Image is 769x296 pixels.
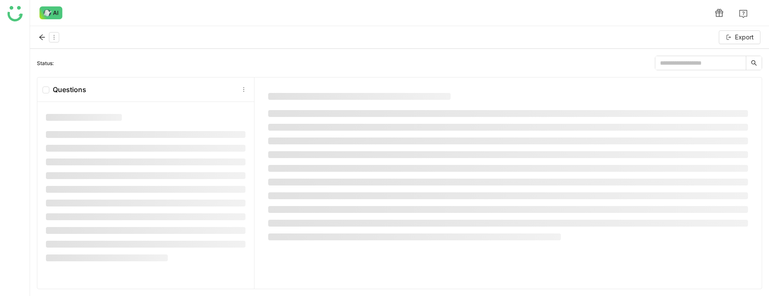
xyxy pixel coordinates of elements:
[37,60,54,66] div: Status:
[739,9,748,18] img: help.svg
[42,85,86,94] div: Questions
[735,33,754,42] span: Export
[719,30,760,44] button: Export
[39,6,63,19] img: ask-buddy-normal.svg
[7,6,23,21] img: logo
